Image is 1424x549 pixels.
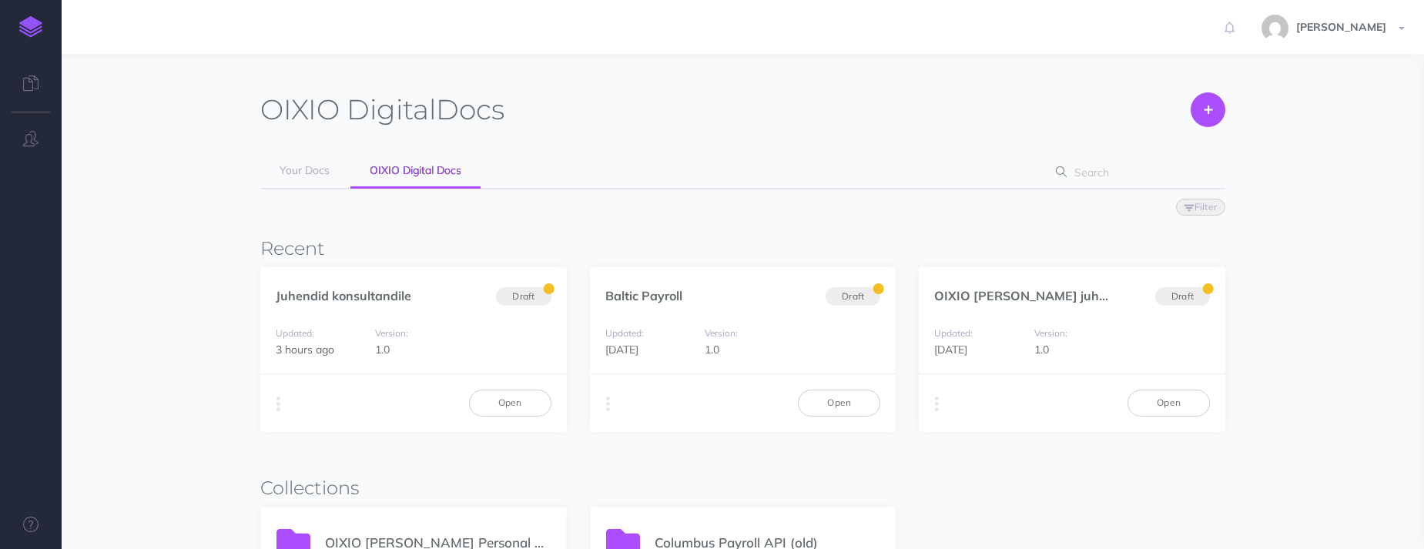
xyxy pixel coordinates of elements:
h1: Docs [260,92,504,127]
a: Open [798,390,880,416]
img: 31ca6b76c58a41dfc3662d81e4fc32f0.jpg [1261,15,1288,42]
img: logo-mark.svg [19,16,42,38]
small: Updated: [605,327,644,339]
small: Updated: [934,327,973,339]
i: More actions [606,393,610,415]
small: Version: [705,327,738,339]
span: 1.0 [705,343,719,357]
input: Search [1070,159,1201,186]
h3: Collections [260,478,1225,498]
span: 1.0 [1034,343,1049,357]
span: Your Docs [280,163,330,177]
a: Open [1127,390,1210,416]
a: Baltic Payroll [605,288,682,303]
span: [DATE] [605,343,638,357]
span: OIXIO Digital [260,92,436,126]
i: More actions [935,393,939,415]
a: OIXIO Digital Docs [350,154,481,189]
span: OIXIO Digital Docs [370,163,461,177]
a: Open [469,390,551,416]
a: OIXIO [PERSON_NAME] juhend [934,288,1121,303]
a: Juhendid konsultandile [276,288,411,303]
i: More actions [276,393,280,415]
small: Version: [375,327,408,339]
span: 1.0 [375,343,390,357]
h3: Recent [260,239,1225,259]
span: 3 hours ago [276,343,334,357]
a: Your Docs [260,154,349,188]
small: Updated: [276,327,314,339]
span: [DATE] [934,343,967,357]
button: Filter [1176,199,1225,216]
span: [PERSON_NAME] [1288,20,1394,34]
small: Version: [1034,327,1067,339]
